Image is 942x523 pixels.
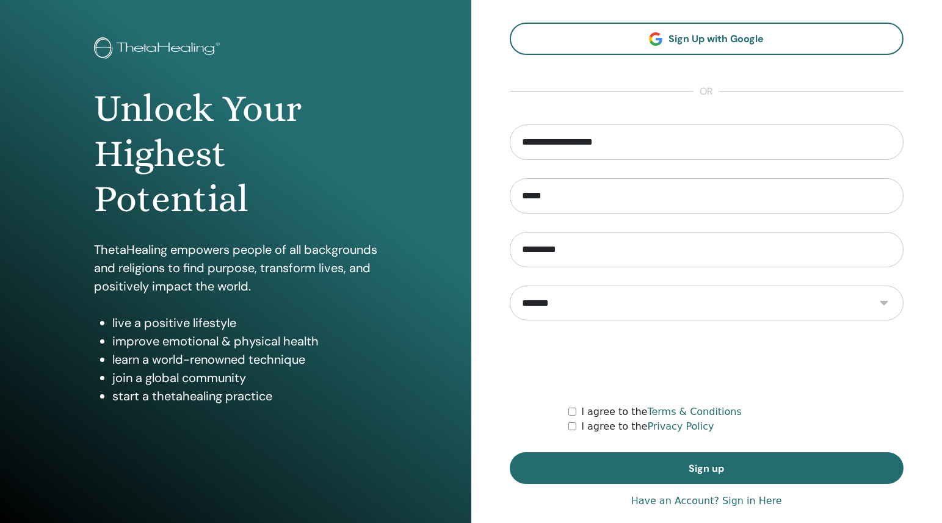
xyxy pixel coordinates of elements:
label: I agree to the [581,405,742,419]
li: learn a world-renowned technique [112,350,377,369]
li: start a thetahealing practice [112,387,377,405]
label: I agree to the [581,419,714,434]
button: Sign up [510,452,904,484]
li: improve emotional & physical health [112,332,377,350]
a: Privacy Policy [647,420,714,432]
span: or [694,84,719,99]
li: join a global community [112,369,377,387]
iframe: reCAPTCHA [614,339,799,386]
li: live a positive lifestyle [112,314,377,332]
span: Sign Up with Google [668,32,764,45]
h1: Unlock Your Highest Potential [94,86,377,222]
a: Sign Up with Google [510,23,904,55]
a: Terms & Conditions [647,406,741,417]
a: Have an Account? Sign in Here [631,494,782,508]
p: ThetaHealing empowers people of all backgrounds and religions to find purpose, transform lives, a... [94,240,377,295]
span: Sign up [689,462,724,475]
